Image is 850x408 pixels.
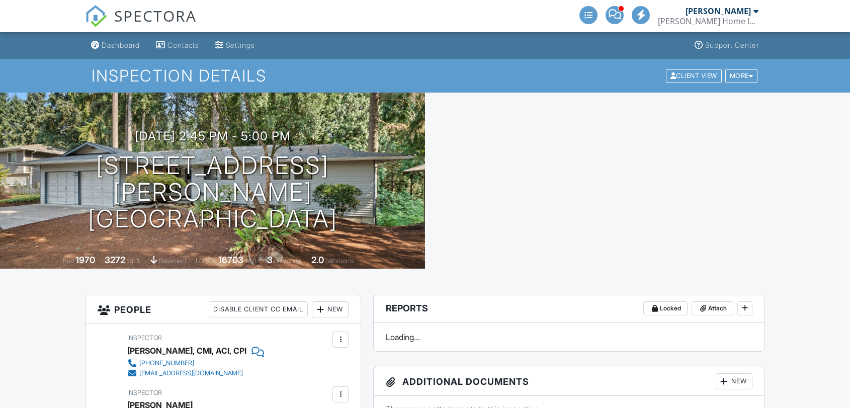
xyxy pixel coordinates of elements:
[102,41,140,49] div: Dashboard
[127,389,162,396] span: Inspector
[311,255,324,265] div: 2.0
[725,69,758,83] div: More
[209,301,308,317] div: Disable Client CC Email
[245,257,258,265] span: sq.ft.
[135,129,291,143] h3: [DATE] 2:45 pm - 5:00 pm
[159,257,186,265] span: basement
[312,301,349,317] div: New
[211,36,259,55] a: Settings
[105,255,125,265] div: 3272
[127,358,256,368] a: [PHONE_NUMBER]
[226,41,255,49] div: Settings
[665,71,724,79] a: Client View
[139,369,243,377] div: [EMAIL_ADDRESS][DOMAIN_NAME]
[127,368,256,378] a: [EMAIL_ADDRESS][DOMAIN_NAME]
[127,334,162,342] span: Inspector
[705,41,759,49] div: Support Center
[85,5,107,27] img: The Best Home Inspection Software - Spectora
[75,255,95,265] div: 1970
[686,6,751,16] div: [PERSON_NAME]
[274,257,302,265] span: bedrooms
[267,255,273,265] div: 3
[691,36,763,55] a: Support Center
[152,36,203,55] a: Contacts
[374,367,764,396] h3: Additional Documents
[218,255,243,265] div: 16703
[196,257,217,265] span: Lot Size
[127,343,246,358] div: [PERSON_NAME], CMI, ACI, CPI
[85,14,197,35] a: SPECTORA
[139,359,194,367] div: [PHONE_NUMBER]
[658,16,758,26] div: Nickelsen Home Inspections, LLC
[92,67,758,85] h1: Inspection Details
[63,257,74,265] span: Built
[127,257,141,265] span: sq. ft.
[325,257,354,265] span: bathrooms
[716,373,752,389] div: New
[666,69,722,83] div: Client View
[114,5,197,26] span: SPECTORA
[167,41,199,49] div: Contacts
[87,36,144,55] a: Dashboard
[16,152,409,232] h1: [STREET_ADDRESS][PERSON_NAME] [GEOGRAPHIC_DATA]
[86,295,361,324] h3: People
